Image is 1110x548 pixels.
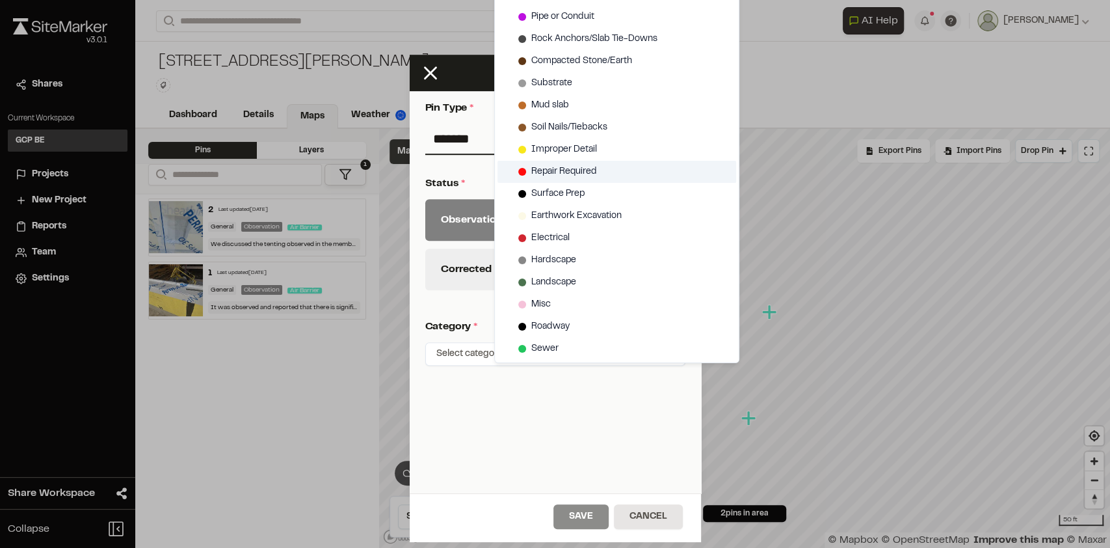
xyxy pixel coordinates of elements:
[828,536,879,545] a: Mapbox
[531,76,572,90] span: Substrate
[1085,490,1103,508] span: Reset bearing to north
[531,231,570,245] span: Electrical
[531,253,576,267] span: Hardscape
[1059,515,1103,526] div: 50 ft
[531,320,570,334] span: Roadway
[531,32,657,46] span: Rock Anchors/Slab Tie-Downs
[741,410,758,427] div: Map marker
[1085,426,1103,445] button: Find my location
[383,529,440,544] a: Mapbox logo
[531,54,632,68] span: Compacted Stone/Earth
[1085,452,1103,471] button: Zoom in
[973,536,1064,545] a: Map feedback
[1085,471,1103,489] button: Zoom out
[1085,489,1103,508] button: Reset bearing to north
[531,275,576,290] span: Landscape
[531,209,622,223] span: Earthwork Excavation
[531,165,597,179] span: Repair Required
[531,297,551,312] span: Misc
[762,304,779,321] div: Map marker
[531,10,594,24] span: Pipe or Conduit
[531,187,585,201] span: Surface Prep
[531,120,607,135] span: Soil Nails/Tiebacks
[881,536,970,545] a: OpenStreetMap
[1085,471,1103,489] span: Zoom out
[1066,536,1107,545] a: Maxar
[531,342,559,356] span: Sewer
[531,98,569,113] span: Mud slab
[531,143,597,157] span: Improper Detail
